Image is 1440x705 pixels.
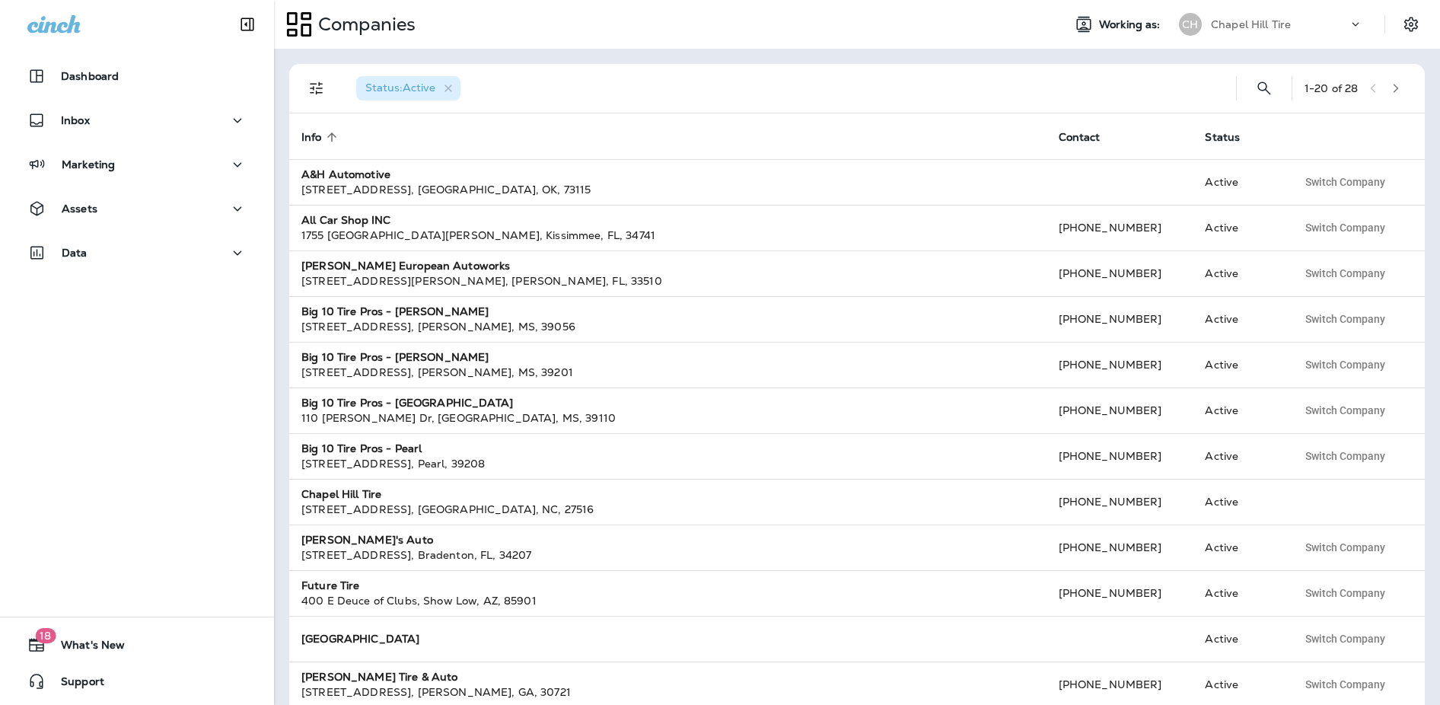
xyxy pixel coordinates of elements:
span: Contact [1059,130,1120,144]
strong: Big 10 Tire Pros - [PERSON_NAME] [301,305,489,318]
div: [STREET_ADDRESS] , [GEOGRAPHIC_DATA] , NC , 27516 [301,502,1034,517]
button: Support [15,666,259,697]
button: Switch Company [1297,627,1394,650]
div: 1 - 20 of 28 [1305,82,1358,94]
strong: Big 10 Tire Pros - [PERSON_NAME] [301,350,489,364]
td: [PHONE_NUMBER] [1047,388,1193,433]
button: Switch Company [1297,308,1394,330]
td: Active [1193,616,1285,662]
span: Switch Company [1305,314,1385,324]
td: Active [1193,296,1285,342]
span: Switch Company [1305,633,1385,644]
td: Active [1193,205,1285,250]
span: Support [46,675,104,694]
p: Data [62,247,88,259]
strong: Chapel Hill Tire [301,487,381,501]
button: Switch Company [1297,171,1394,193]
td: Active [1193,342,1285,388]
div: [STREET_ADDRESS] , Pearl , 39208 [301,456,1034,471]
p: Inbox [61,114,90,126]
td: Active [1193,479,1285,525]
button: Data [15,238,259,268]
button: Search Companies [1249,73,1279,104]
span: 18 [35,628,56,643]
td: [PHONE_NUMBER] [1047,433,1193,479]
td: Active [1193,570,1285,616]
strong: [GEOGRAPHIC_DATA] [301,632,419,646]
td: [PHONE_NUMBER] [1047,570,1193,616]
span: Switch Company [1305,177,1385,187]
p: Companies [312,13,416,36]
strong: [PERSON_NAME] European Autoworks [301,259,510,273]
div: [STREET_ADDRESS] , [GEOGRAPHIC_DATA] , OK , 73115 [301,182,1034,197]
span: What's New [46,639,125,657]
td: [PHONE_NUMBER] [1047,250,1193,296]
strong: Big 10 Tire Pros - Pearl [301,442,422,455]
button: Switch Company [1297,353,1394,376]
button: Switch Company [1297,582,1394,605]
td: [PHONE_NUMBER] [1047,205,1193,250]
span: Info [301,130,342,144]
span: Status [1205,131,1240,144]
strong: Future Tire [301,579,360,592]
strong: A&H Automotive [301,167,390,181]
td: Active [1193,159,1285,205]
div: [STREET_ADDRESS][PERSON_NAME] , [PERSON_NAME] , FL , 33510 [301,273,1034,289]
td: [PHONE_NUMBER] [1047,296,1193,342]
span: Switch Company [1305,542,1385,553]
span: Status : Active [365,81,435,94]
div: Status:Active [356,76,460,100]
button: Marketing [15,149,259,180]
td: Active [1193,525,1285,570]
div: 400 E Deuce of Clubs , Show Low , AZ , 85901 [301,593,1034,608]
span: Switch Company [1305,588,1385,598]
button: Inbox [15,105,259,136]
td: [PHONE_NUMBER] [1047,342,1193,388]
p: Marketing [62,158,115,171]
button: Assets [15,193,259,224]
button: Filters [301,73,332,104]
td: Active [1193,388,1285,433]
div: 1755 [GEOGRAPHIC_DATA][PERSON_NAME] , Kissimmee , FL , 34741 [301,228,1034,243]
strong: All Car Shop INC [301,213,390,227]
button: Switch Company [1297,262,1394,285]
td: Active [1193,433,1285,479]
button: 18What's New [15,630,259,660]
span: Info [301,131,322,144]
div: [STREET_ADDRESS] , [PERSON_NAME] , MS , 39201 [301,365,1034,380]
button: Switch Company [1297,673,1394,696]
button: Collapse Sidebar [226,9,269,40]
div: CH [1179,13,1202,36]
span: Switch Company [1305,405,1385,416]
div: [STREET_ADDRESS] , [PERSON_NAME] , MS , 39056 [301,319,1034,334]
div: [STREET_ADDRESS] , Bradenton , FL , 34207 [301,547,1034,563]
td: [PHONE_NUMBER] [1047,479,1193,525]
p: Dashboard [61,70,119,82]
button: Switch Company [1297,445,1394,467]
span: Switch Company [1305,679,1385,690]
td: Active [1193,250,1285,296]
strong: Big 10 Tire Pros - [GEOGRAPHIC_DATA] [301,396,513,410]
td: [PHONE_NUMBER] [1047,525,1193,570]
button: Switch Company [1297,399,1394,422]
span: Switch Company [1305,451,1385,461]
strong: [PERSON_NAME]'s Auto [301,533,433,547]
p: Chapel Hill Tire [1211,18,1291,30]
button: Settings [1397,11,1425,38]
span: Contact [1059,131,1101,144]
p: Assets [62,203,97,215]
strong: [PERSON_NAME] Tire & Auto [301,670,458,684]
span: Switch Company [1305,268,1385,279]
button: Dashboard [15,61,259,91]
div: 110 [PERSON_NAME] Dr , [GEOGRAPHIC_DATA] , MS , 39110 [301,410,1034,426]
span: Switch Company [1305,359,1385,370]
span: Working as: [1099,18,1164,31]
div: [STREET_ADDRESS] , [PERSON_NAME] , GA , 30721 [301,684,1034,700]
span: Status [1205,130,1260,144]
span: Switch Company [1305,222,1385,233]
button: Switch Company [1297,216,1394,239]
button: Switch Company [1297,536,1394,559]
